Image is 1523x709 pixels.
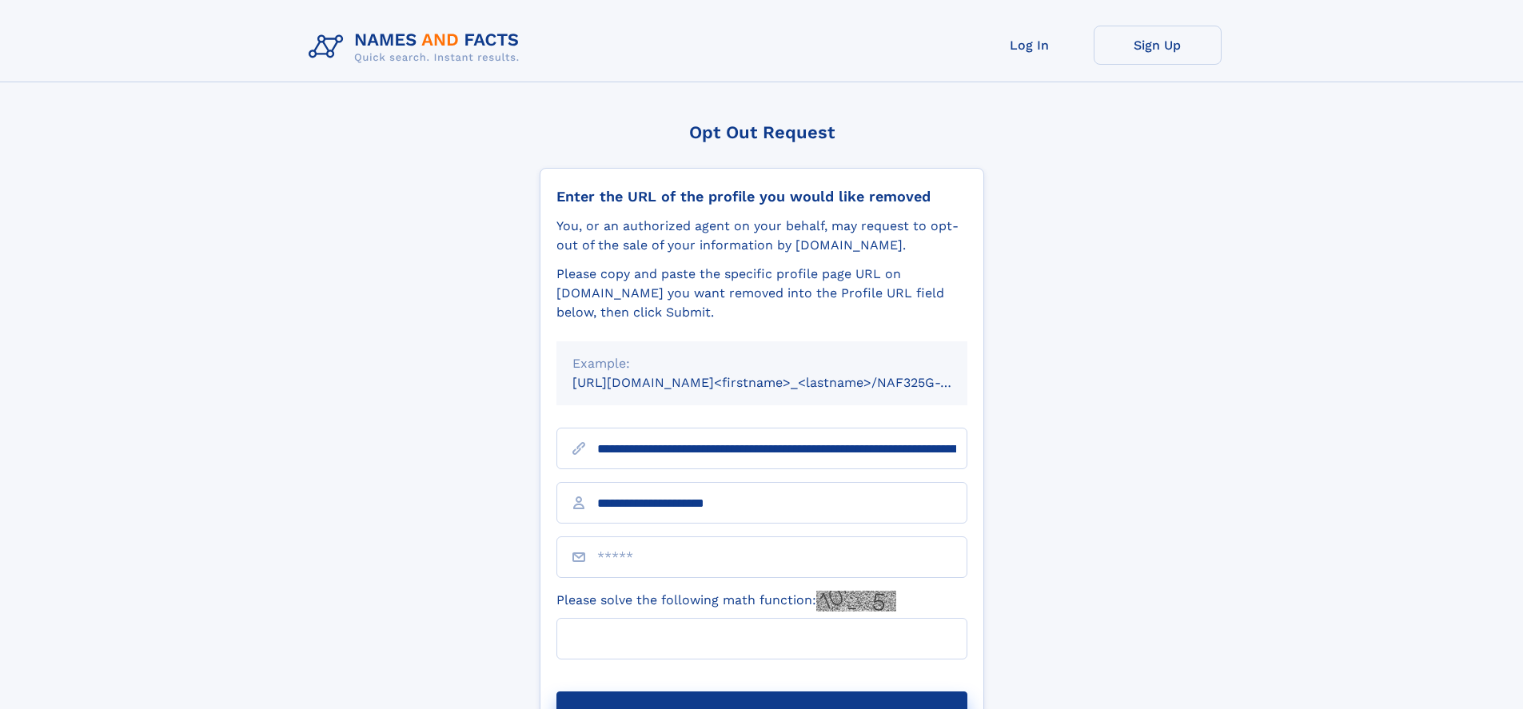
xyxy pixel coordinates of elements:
[556,591,896,611] label: Please solve the following math function:
[556,188,967,205] div: Enter the URL of the profile you would like removed
[572,375,998,390] small: [URL][DOMAIN_NAME]<firstname>_<lastname>/NAF325G-xxxxxxxx
[540,122,984,142] div: Opt Out Request
[556,265,967,322] div: Please copy and paste the specific profile page URL on [DOMAIN_NAME] you want removed into the Pr...
[572,354,951,373] div: Example:
[1094,26,1222,65] a: Sign Up
[302,26,532,69] img: Logo Names and Facts
[556,217,967,255] div: You, or an authorized agent on your behalf, may request to opt-out of the sale of your informatio...
[966,26,1094,65] a: Log In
